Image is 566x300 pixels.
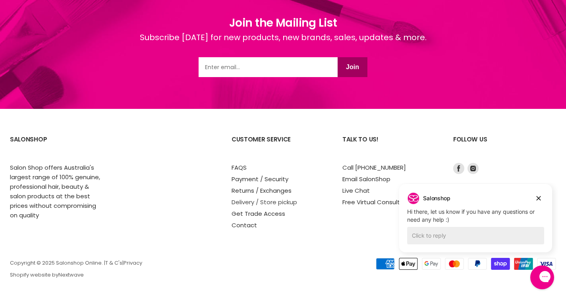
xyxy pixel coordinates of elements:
[342,186,370,195] a: Live Chat
[10,163,105,220] p: Salon Shop offers Australia's largest range of 100% genuine, professional hair, beauty & salon pr...
[232,198,297,206] a: Delivery / Store pickup
[338,57,367,77] button: Join
[10,260,333,278] p: Copyright © 2025 Salonshop Online. | | Shopify website by
[232,209,285,218] a: Get Trade Access
[232,221,257,229] a: Contact
[58,271,84,279] a: Nextwave
[393,183,558,264] iframe: Gorgias live chat campaigns
[342,175,390,183] a: Email SalonShop
[232,130,326,163] h2: Customer Service
[124,259,142,267] a: Privacy
[342,130,437,163] h2: Talk to us!
[232,175,288,183] a: Payment / Security
[105,259,122,267] a: T & C's
[10,130,105,163] h2: SalonShop
[232,163,247,172] a: FAQS
[453,130,556,163] h2: Follow us
[526,263,558,292] iframe: Gorgias live chat messenger
[140,15,427,31] h1: Join the Mailing List
[140,31,427,57] div: Subscribe [DATE] for new products, new brands, sales, updates & more.
[342,198,400,206] a: Free Virtual Consult
[232,186,292,195] a: Returns / Exchanges
[342,163,406,172] a: Call [PHONE_NUMBER]
[199,57,338,77] input: Email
